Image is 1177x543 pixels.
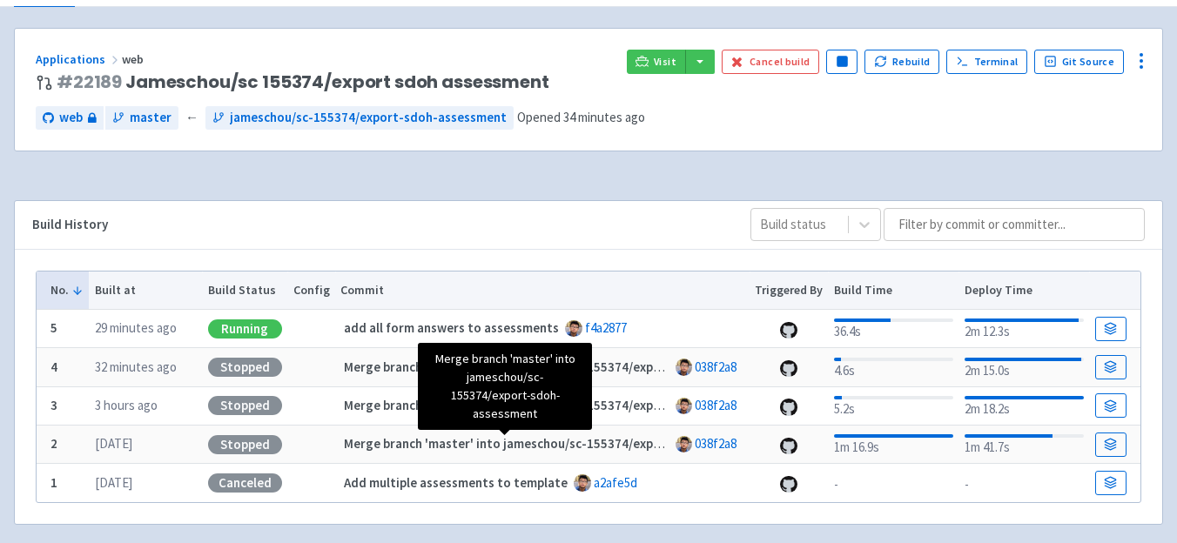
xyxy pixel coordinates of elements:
[834,431,953,458] div: 1m 16.9s
[185,108,198,128] span: ←
[1095,317,1127,341] a: Build Details
[50,319,57,336] b: 5
[335,271,750,310] th: Commit
[750,271,829,310] th: Triggered By
[287,271,335,310] th: Config
[208,473,282,493] div: Canceled
[517,109,645,125] span: Opened
[344,474,568,491] strong: Add multiple assessments to template
[958,271,1089,310] th: Deploy Time
[946,50,1027,74] a: Terminal
[230,108,507,128] span: jameschou/sc-155374/export-sdoh-assessment
[202,271,287,310] th: Build Status
[1095,355,1127,379] a: Build Details
[205,106,514,130] a: jameschou/sc-155374/export-sdoh-assessment
[1095,393,1127,418] a: Build Details
[95,397,158,413] time: 3 hours ago
[834,315,953,342] div: 36.4s
[1034,50,1124,74] a: Git Source
[1095,432,1127,457] a: Build Details
[965,315,1084,342] div: 2m 12.3s
[834,354,953,381] div: 4.6s
[965,354,1084,381] div: 2m 15.0s
[57,70,122,94] a: #22189
[695,435,736,452] a: 038f2a8
[1095,471,1127,495] a: Build Details
[59,108,83,128] span: web
[95,359,177,375] time: 32 minutes ago
[826,50,858,74] button: Pause
[965,472,1084,495] div: -
[884,208,1145,241] input: Filter by commit or committer...
[95,319,177,336] time: 29 minutes ago
[208,396,282,415] div: Stopped
[208,435,282,454] div: Stopped
[344,359,780,375] strong: Merge branch 'master' into jameschou/sc-155374/export-sdoh-assessment
[722,50,820,74] button: Cancel build
[834,392,953,419] div: 5.2s
[585,319,627,336] a: f4a2877
[50,435,57,452] b: 2
[344,435,780,452] strong: Merge branch 'master' into jameschou/sc-155374/export-sdoh-assessment
[122,51,146,67] span: web
[36,106,104,130] a: web
[594,474,637,491] a: a2afe5d
[95,435,132,452] time: [DATE]
[32,215,723,235] div: Build History
[36,51,122,67] a: Applications
[50,359,57,375] b: 4
[864,50,939,74] button: Rebuild
[50,281,84,299] button: No.
[344,397,780,413] strong: Merge branch 'master' into jameschou/sc-155374/export-sdoh-assessment
[965,431,1084,458] div: 1m 41.7s
[965,392,1084,419] div: 2m 18.2s
[89,271,202,310] th: Built at
[95,474,132,491] time: [DATE]
[130,108,172,128] span: master
[57,72,549,92] span: Jameschou/sc 155374/export sdoh assessment
[654,55,676,69] span: Visit
[50,474,57,491] b: 1
[208,319,282,339] div: Running
[695,397,736,413] a: 038f2a8
[563,109,645,125] time: 34 minutes ago
[828,271,958,310] th: Build Time
[105,106,178,130] a: master
[50,397,57,413] b: 3
[208,358,282,377] div: Stopped
[627,50,686,74] a: Visit
[344,319,559,336] strong: add all form answers to assessments
[834,472,953,495] div: -
[695,359,736,375] a: 038f2a8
